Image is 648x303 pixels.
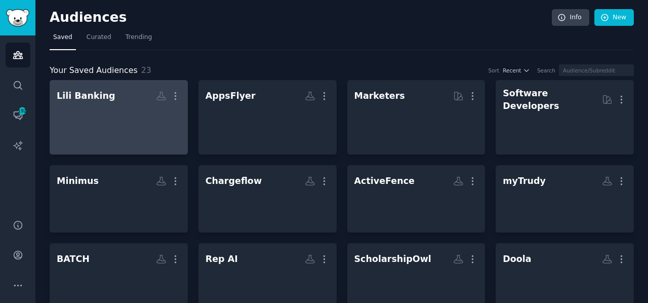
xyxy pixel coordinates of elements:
[503,67,521,74] span: Recent
[552,9,589,26] a: Info
[496,80,634,155] a: Software Developers
[489,67,500,74] div: Sort
[206,90,256,102] div: AppsFlyer
[87,33,111,42] span: Curated
[198,165,337,233] a: Chargeflow
[50,80,188,155] a: Lili Banking
[594,9,634,26] a: New
[559,64,634,76] input: Audience/Subreddit
[347,165,485,233] a: ActiveFence
[354,90,405,102] div: Marketers
[496,165,634,233] a: myTrudy
[83,29,115,50] a: Curated
[50,64,138,77] span: Your Saved Audiences
[126,33,152,42] span: Trending
[50,10,552,26] h2: Audiences
[6,9,29,27] img: GummySearch logo
[6,103,30,128] a: 192
[206,253,238,266] div: Rep AI
[503,175,546,187] div: myTrudy
[50,165,188,233] a: Minimus
[354,175,415,187] div: ActiveFence
[50,29,76,50] a: Saved
[206,175,262,187] div: Chargeflow
[122,29,155,50] a: Trending
[354,253,431,266] div: ScholarshipOwl
[57,90,115,102] div: Lili Banking
[18,107,27,115] span: 192
[537,67,555,74] div: Search
[198,80,337,155] a: AppsFlyer
[347,80,485,155] a: Marketers
[57,253,90,266] div: BATCH
[57,175,99,187] div: Minimus
[503,253,531,266] div: Doola
[141,65,151,75] span: 23
[503,67,530,74] button: Recent
[503,87,602,112] div: Software Developers
[53,33,72,42] span: Saved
